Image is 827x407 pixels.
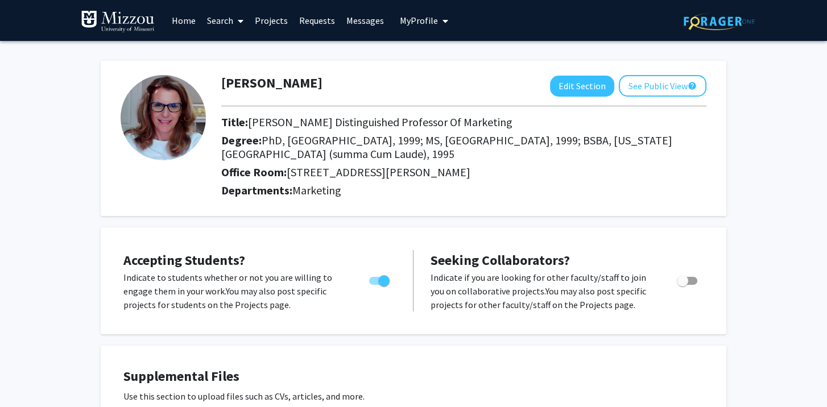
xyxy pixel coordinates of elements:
[221,75,322,92] h1: [PERSON_NAME]
[221,133,672,161] span: PhD, [GEOGRAPHIC_DATA], 1999; MS, [GEOGRAPHIC_DATA], 1999; BSBA, [US_STATE][GEOGRAPHIC_DATA] (sum...
[213,184,715,197] h2: Departments:
[684,13,755,30] img: ForagerOne Logo
[619,75,706,97] button: See Public View
[166,1,201,40] a: Home
[400,15,438,26] span: My Profile
[688,79,697,93] mat-icon: help
[672,271,704,288] div: Toggle
[431,251,570,269] span: Seeking Collaborators?
[287,165,470,179] span: [STREET_ADDRESS][PERSON_NAME]
[365,271,396,288] div: Toggle
[121,75,206,160] img: Profile Picture
[248,115,512,129] span: [PERSON_NAME] Distinguished Professor Of Marketing
[81,10,155,33] img: University of Missouri Logo
[249,1,293,40] a: Projects
[431,271,655,312] p: Indicate if you are looking for other faculty/staff to join you on collaborative projects. You ma...
[221,115,706,129] h2: Title:
[123,271,348,312] p: Indicate to students whether or not you are willing to engage them in your work. You may also pos...
[221,165,706,179] h2: Office Room:
[123,368,704,385] h4: Supplemental Files
[123,389,704,403] p: Use this section to upload files such as CVs, articles, and more.
[9,225,197,398] iframe: Chat
[341,1,390,40] a: Messages
[221,134,706,161] h2: Degree:
[292,183,341,197] span: Marketing
[550,76,614,97] button: Edit Section
[201,1,249,40] a: Search
[293,1,341,40] a: Requests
